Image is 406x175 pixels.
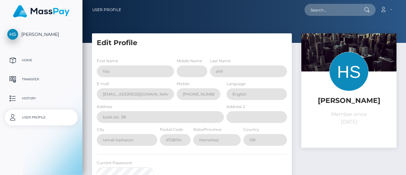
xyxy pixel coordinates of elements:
label: Language [226,81,246,87]
p: Member since [DATE] [306,111,392,126]
label: Country [243,127,259,132]
label: Postal Code [160,127,183,132]
label: Last Name [210,58,231,64]
label: E-mail [97,81,109,87]
a: User Profile [5,110,78,125]
input: Search... [304,4,364,16]
p: User Profile [7,113,75,122]
span: [PERSON_NAME] [5,31,78,37]
h5: [PERSON_NAME] [306,96,392,106]
img: MassPay [13,5,69,17]
a: Home [5,52,78,68]
p: Transfer [7,75,75,84]
label: Mobile [177,81,189,87]
label: Current Password [97,160,132,166]
label: First Name [97,58,118,64]
label: State/Province [193,127,221,132]
p: Home [7,56,75,65]
label: Address 2 [226,104,245,110]
label: Address [97,104,112,110]
img: ... [301,33,396,97]
a: Transfer [5,71,78,87]
p: History [7,94,75,103]
a: History [5,91,78,106]
label: City [97,127,104,132]
label: Middle Name [177,58,202,64]
h5: Edit Profile [97,38,287,48]
a: User Profile [92,3,121,17]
